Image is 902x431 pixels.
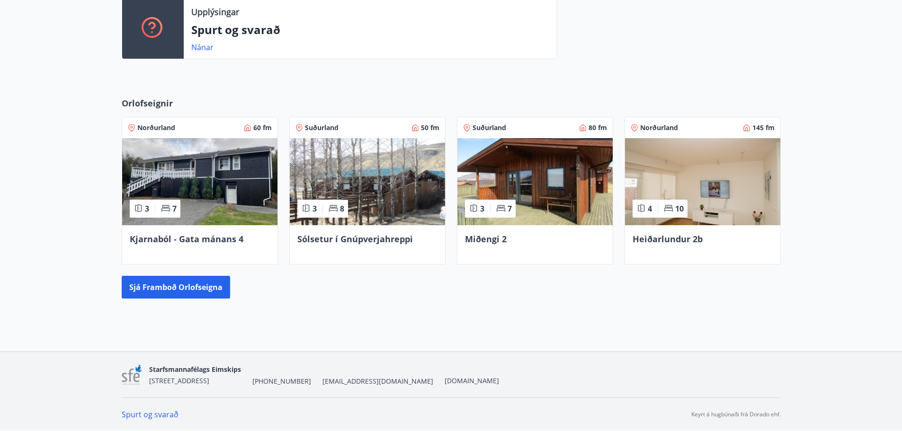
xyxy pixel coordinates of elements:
[122,409,179,420] a: Spurt og svarað
[457,138,613,225] img: Paella dish
[480,203,484,214] span: 3
[752,123,775,132] span: 145 fm
[313,203,317,214] span: 3
[253,123,272,132] span: 60 fm
[290,138,445,225] img: Paella dish
[122,138,277,225] img: Paella dish
[305,123,339,132] span: Suðurland
[191,22,549,38] p: Spurt og svarað
[122,365,142,385] img: 7sa1LslLnpN6OqSLT7MqncsxYNiZGdZT4Qcjshc2.png
[340,203,344,214] span: 8
[191,42,214,53] a: Nánar
[691,410,781,419] p: Keyrt á hugbúnaði frá Dorado ehf.
[297,233,413,245] span: Sólsetur í Gnúpverjahreppi
[130,233,243,245] span: Kjarnaból - Gata mánans 4
[421,123,439,132] span: 50 fm
[322,377,433,386] span: [EMAIL_ADDRESS][DOMAIN_NAME]
[465,233,507,245] span: Miðengi 2
[137,123,175,132] span: Norðurland
[648,203,652,214] span: 4
[633,233,703,245] span: Heiðarlundur 2b
[473,123,506,132] span: Suðurland
[172,203,177,214] span: 7
[122,97,173,109] span: Orlofseignir
[589,123,607,132] span: 80 fm
[640,123,678,132] span: Norðurland
[149,365,241,374] span: Starfsmannafélags Eimskips
[508,203,512,214] span: 7
[191,6,239,18] p: Upplýsingar
[625,138,780,225] img: Paella dish
[675,203,684,214] span: 10
[252,377,311,386] span: [PHONE_NUMBER]
[122,276,230,299] button: Sjá framboð orlofseigna
[145,203,149,214] span: 3
[445,376,499,385] a: [DOMAIN_NAME]
[149,376,209,385] span: [STREET_ADDRESS]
